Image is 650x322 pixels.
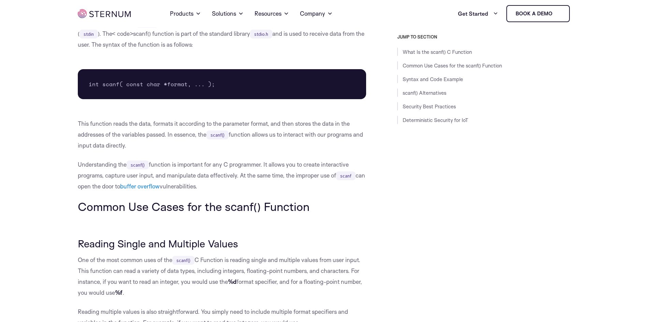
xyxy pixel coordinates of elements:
[170,1,201,26] a: Products
[115,289,122,296] b: %f
[78,9,131,18] img: sternum iot
[397,34,573,40] h3: JUMP TO SECTION
[127,160,149,169] code: scanf()
[120,183,160,190] a: buffer overflow
[458,7,498,20] a: Get Started
[78,159,366,192] p: Understanding the function is important for any C programmer. It allows you to create interactive...
[250,30,272,39] code: stdio.h
[228,278,236,285] b: %d
[300,1,333,26] a: Company
[403,62,502,69] a: Common Use Cases for the scanf() Function
[172,256,194,265] code: scanf()
[78,17,366,50] p: In C programming, the function is used to read formatted input from the standard input device ( )...
[212,1,244,26] a: Solutions
[78,118,366,151] p: This function reads the data, formats it according to the parameter format, and then stores the d...
[403,76,463,82] a: Syntax and Code Example
[78,238,366,249] h3: Reading Single and Multiple Values
[80,30,98,39] code: stdin
[78,255,366,298] p: One of the most common uses of the C Function is reading single and multiple values from user inp...
[78,200,366,213] h2: Common Use Cases for the scanf() Function
[78,69,366,99] pre: int scanf( const char *format, ... );
[403,49,472,55] a: What Is the scanf() C Function
[555,11,561,16] img: sternum iot
[506,5,570,22] a: Book a demo
[255,1,289,26] a: Resources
